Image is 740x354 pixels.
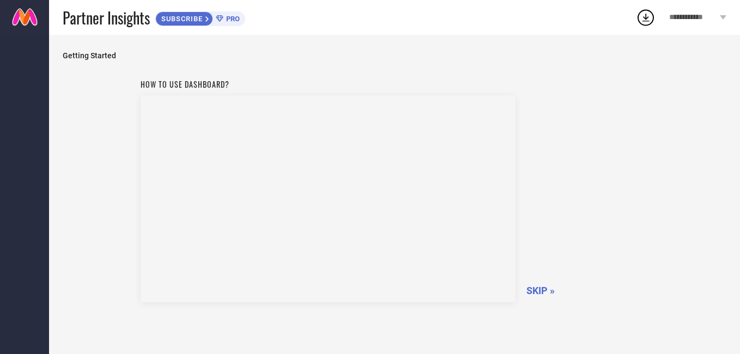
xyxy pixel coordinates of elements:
div: Open download list [636,8,656,27]
span: Partner Insights [63,7,150,29]
iframe: Workspace Section [141,95,515,302]
span: SKIP » [526,285,555,296]
span: SUBSCRIBE [156,15,205,23]
span: PRO [223,15,240,23]
a: SUBSCRIBEPRO [155,9,245,26]
h1: How to use dashboard? [141,78,515,90]
span: Getting Started [63,51,726,60]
